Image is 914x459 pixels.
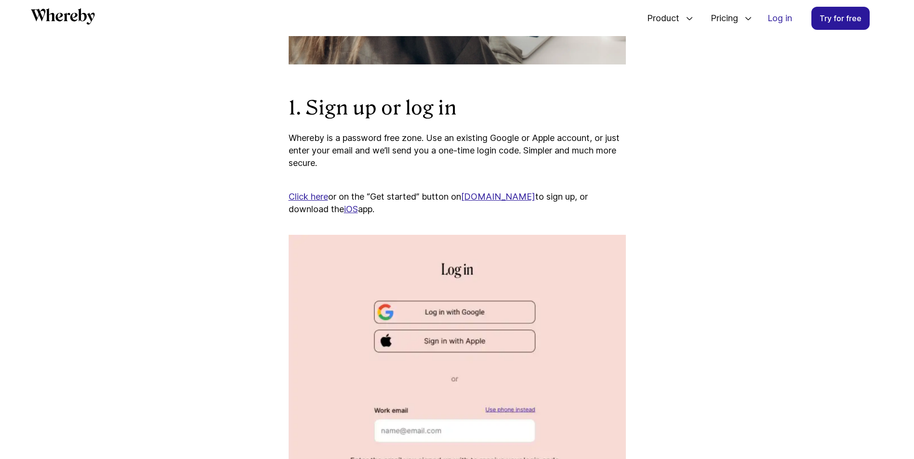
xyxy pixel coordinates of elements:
[760,7,800,29] a: Log in
[701,2,741,34] span: Pricing
[31,8,95,28] a: Whereby
[637,2,682,34] span: Product
[289,178,626,216] p: or on the “Get started” button on to sign up, or download the app.
[289,132,626,169] p: Whereby is a password free zone. Use an existing Google or Apple account, or just enter your emai...
[811,7,870,30] a: Try for free
[289,95,626,120] h2: 1. Sign up or log in
[289,191,328,202] a: Click here
[31,8,95,25] svg: Whereby
[344,204,358,214] a: iOS
[461,191,535,202] a: [DOMAIN_NAME]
